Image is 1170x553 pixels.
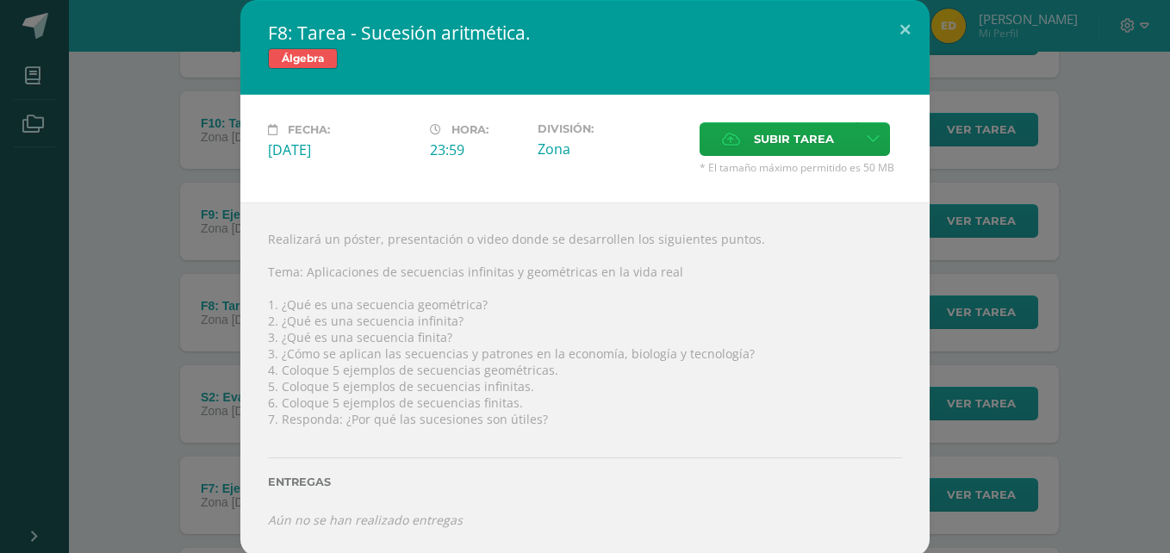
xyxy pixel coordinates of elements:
[288,123,330,136] span: Fecha:
[754,123,834,155] span: Subir tarea
[268,475,902,488] label: Entregas
[268,512,463,528] i: Aún no se han realizado entregas
[451,123,489,136] span: Hora:
[430,140,524,159] div: 23:59
[268,48,338,69] span: Álgebra
[268,21,902,45] h2: F8: Tarea - Sucesión aritmética.
[538,122,686,135] label: División:
[538,140,686,158] div: Zona
[700,160,902,175] span: * El tamaño máximo permitido es 50 MB
[268,140,416,159] div: [DATE]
